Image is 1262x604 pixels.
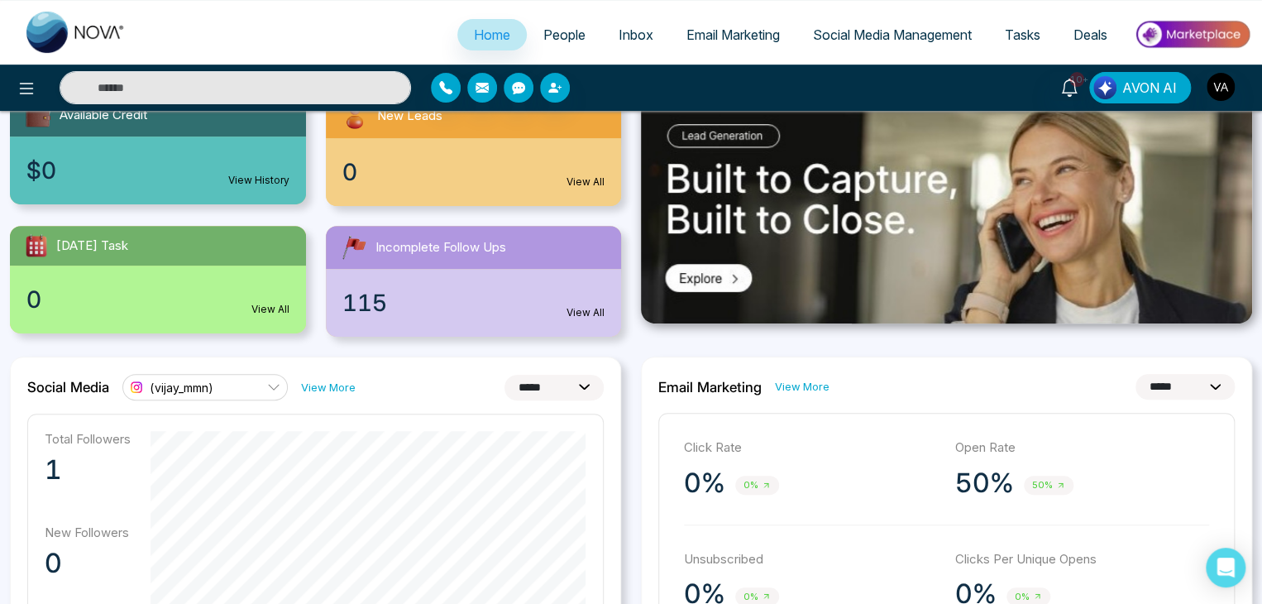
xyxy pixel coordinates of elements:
[377,107,442,126] span: New Leads
[23,100,53,130] img: availableCredit.svg
[375,238,506,257] span: Incomplete Follow Ups
[1049,72,1089,101] a: 10+
[457,19,527,50] a: Home
[23,232,50,259] img: todayTask.svg
[150,380,213,395] span: (vijay_mmn)
[316,226,632,337] a: Incomplete Follow Ups115View All
[735,476,779,495] span: 0%
[60,106,147,125] span: Available Credit
[955,439,1210,458] p: Open Rate
[45,453,131,487] p: 1
[342,285,387,320] span: 115
[566,305,605,320] a: View All
[1069,72,1084,87] span: 10+
[339,100,370,132] img: newLeads.svg
[1122,78,1177,98] span: AVON AI
[1132,16,1252,53] img: Market-place.gif
[619,26,653,43] span: Inbox
[955,550,1210,569] p: Clicks Per Unique Opens
[474,26,510,43] span: Home
[527,19,602,50] a: People
[26,282,41,317] span: 0
[1073,26,1107,43] span: Deals
[45,525,131,540] p: New Followers
[1057,19,1124,50] a: Deals
[339,232,369,262] img: followUps.svg
[1089,72,1191,103] button: AVON AI
[543,26,586,43] span: People
[56,237,128,256] span: [DATE] Task
[686,26,780,43] span: Email Marketing
[301,380,356,395] a: View More
[45,431,131,447] p: Total Followers
[251,302,289,317] a: View All
[128,379,145,395] img: instagram
[342,155,357,189] span: 0
[658,379,762,395] h2: Email Marketing
[1024,476,1073,495] span: 50%
[1005,26,1040,43] span: Tasks
[228,173,289,188] a: View History
[955,467,1014,500] p: 50%
[684,467,725,500] p: 0%
[566,175,605,189] a: View All
[1207,73,1235,101] img: User Avatar
[1206,548,1245,587] div: Open Intercom Messenger
[26,12,126,53] img: Nova CRM Logo
[796,19,988,50] a: Social Media Management
[602,19,670,50] a: Inbox
[813,26,972,43] span: Social Media Management
[316,93,632,206] a: New Leads0View All
[670,19,796,50] a: Email Marketing
[45,547,131,580] p: 0
[641,93,1252,324] img: .
[988,19,1057,50] a: Tasks
[27,379,109,395] h2: Social Media
[775,379,829,395] a: View More
[684,550,939,569] p: Unsubscribed
[684,439,939,458] p: Click Rate
[1093,76,1116,99] img: Lead Flow
[26,153,56,188] span: $0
